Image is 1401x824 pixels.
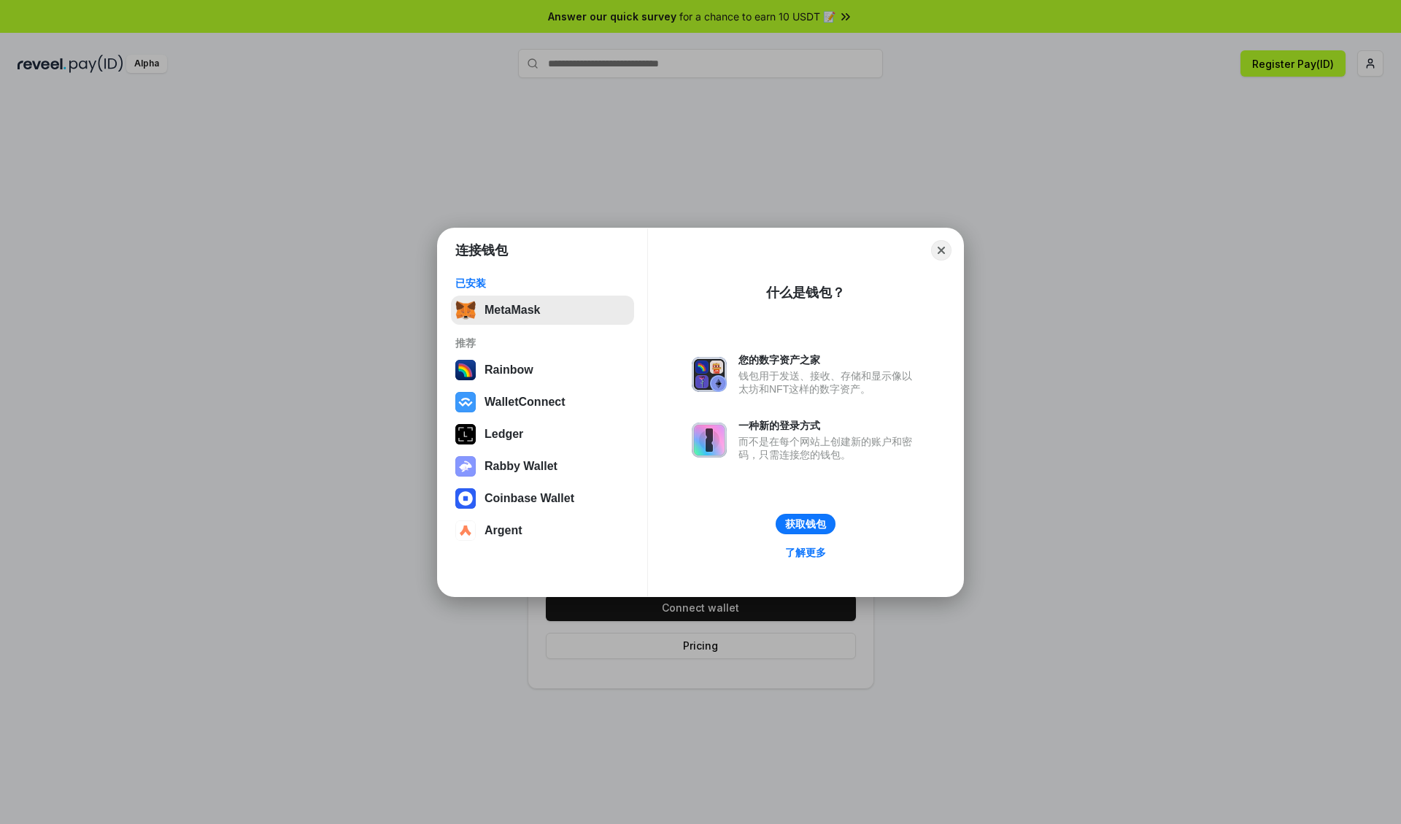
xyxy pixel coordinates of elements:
[485,428,523,441] div: Ledger
[451,516,634,545] button: Argent
[692,357,727,392] img: svg+xml,%3Csvg%20xmlns%3D%22http%3A%2F%2Fwww.w3.org%2F2000%2Fsvg%22%20fill%3D%22none%22%20viewBox...
[455,456,476,477] img: svg+xml,%3Csvg%20xmlns%3D%22http%3A%2F%2Fwww.w3.org%2F2000%2Fsvg%22%20fill%3D%22none%22%20viewBox...
[451,355,634,385] button: Rainbow
[738,353,919,366] div: 您的数字资产之家
[776,514,835,534] button: 获取钱包
[485,396,566,409] div: WalletConnect
[485,363,533,377] div: Rainbow
[455,392,476,412] img: svg+xml,%3Csvg%20width%3D%2228%22%20height%3D%2228%22%20viewBox%3D%220%200%2028%2028%22%20fill%3D...
[766,284,845,301] div: 什么是钱包？
[485,460,557,473] div: Rabby Wallet
[738,435,919,461] div: 而不是在每个网站上创建新的账户和密码，只需连接您的钱包。
[455,300,476,320] img: svg+xml,%3Csvg%20fill%3D%22none%22%20height%3D%2233%22%20viewBox%3D%220%200%2035%2033%22%20width%...
[455,242,508,259] h1: 连接钱包
[451,388,634,417] button: WalletConnect
[451,296,634,325] button: MetaMask
[455,277,630,290] div: 已安装
[738,369,919,396] div: 钱包用于发送、接收、存储和显示像以太坊和NFT这样的数字资产。
[451,452,634,481] button: Rabby Wallet
[455,360,476,380] img: svg+xml,%3Csvg%20width%3D%22120%22%20height%3D%22120%22%20viewBox%3D%220%200%20120%20120%22%20fil...
[931,240,952,261] button: Close
[692,423,727,458] img: svg+xml,%3Csvg%20xmlns%3D%22http%3A%2F%2Fwww.w3.org%2F2000%2Fsvg%22%20fill%3D%22none%22%20viewBox...
[776,543,835,562] a: 了解更多
[455,424,476,444] img: svg+xml,%3Csvg%20xmlns%3D%22http%3A%2F%2Fwww.w3.org%2F2000%2Fsvg%22%20width%3D%2228%22%20height%3...
[785,517,826,531] div: 获取钱包
[485,492,574,505] div: Coinbase Wallet
[455,488,476,509] img: svg+xml,%3Csvg%20width%3D%2228%22%20height%3D%2228%22%20viewBox%3D%220%200%2028%2028%22%20fill%3D...
[785,546,826,559] div: 了解更多
[485,304,540,317] div: MetaMask
[455,336,630,350] div: 推荐
[451,484,634,513] button: Coinbase Wallet
[451,420,634,449] button: Ledger
[485,524,522,537] div: Argent
[455,520,476,541] img: svg+xml,%3Csvg%20width%3D%2228%22%20height%3D%2228%22%20viewBox%3D%220%200%2028%2028%22%20fill%3D...
[738,419,919,432] div: 一种新的登录方式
